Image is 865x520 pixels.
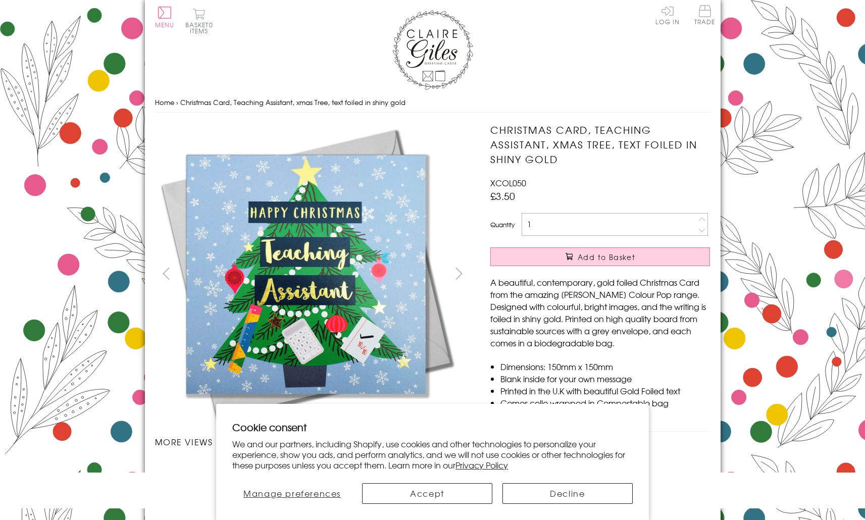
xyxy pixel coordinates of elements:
[500,385,710,397] li: Printed in the U.K with beautiful Gold Foiled text
[155,458,471,502] ul: Carousel Pagination
[155,92,710,113] nav: breadcrumbs
[155,97,174,107] a: Home
[232,420,633,434] h2: Cookie consent
[655,5,680,25] a: Log In
[232,483,352,504] button: Manage preferences
[180,97,405,107] span: Christmas Card, Teaching Assistant, xmas Tree, text foiled in shiny gold
[155,123,457,426] img: Christmas Card, Teaching Assistant, xmas Tree, text foiled in shiny gold
[490,189,515,203] span: £3.50
[490,220,515,229] label: Quantity
[500,360,710,373] li: Dimensions: 150mm x 150mm
[176,97,178,107] span: ›
[490,276,710,349] p: A beautiful, contemporary, gold foiled Christmas Card from the amazing [PERSON_NAME] Colour Pop r...
[447,262,470,285] button: next
[694,5,716,27] a: Trade
[490,247,710,266] button: Add to Basket
[155,262,178,285] button: prev
[243,487,341,499] span: Manage preferences
[500,373,710,385] li: Blank inside for your own message
[490,177,526,189] span: XCOL050
[155,458,234,480] li: Carousel Page 1 (Current Slide)
[490,123,710,166] h1: Christmas Card, Teaching Assistant, xmas Tree, text foiled in shiny gold
[155,20,175,29] span: Menu
[502,483,633,504] button: Decline
[232,439,633,470] p: We and our partners, including Shopify, use cookies and other technologies to personalize your ex...
[362,483,492,504] button: Accept
[392,10,473,90] img: Claire Giles Greetings Cards
[190,20,213,35] span: 0 items
[470,123,773,426] img: Christmas Card, Teaching Assistant, xmas Tree, text foiled in shiny gold
[455,459,508,471] a: Privacy Policy
[578,252,635,262] span: Add to Basket
[155,7,175,28] button: Menu
[155,436,471,448] h3: More views
[500,397,710,409] li: Comes cello wrapped in Compostable bag
[694,5,716,25] span: Trade
[185,8,213,34] button: Basket0 items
